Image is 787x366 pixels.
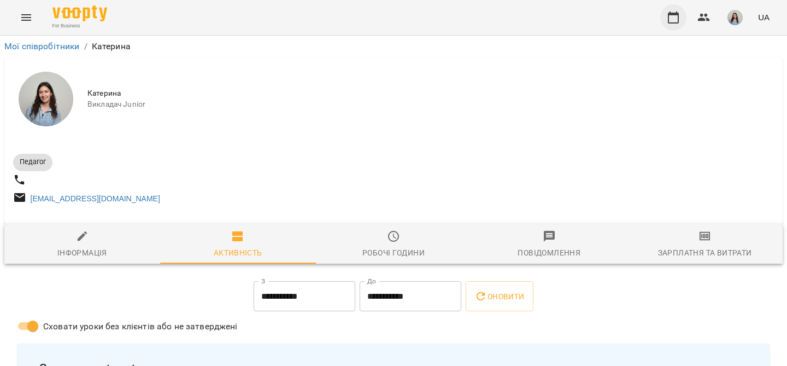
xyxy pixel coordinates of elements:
[758,11,770,23] span: UA
[57,246,107,259] div: Інформація
[754,7,774,27] button: UA
[92,40,131,53] p: Катерина
[52,22,107,30] span: For Business
[19,72,73,126] img: Катерина
[87,99,774,110] span: Викладач Junior
[474,290,524,303] span: Оновити
[84,40,87,53] li: /
[43,320,238,333] span: Сховати уроки без клієнтів або не затверджені
[4,41,80,51] a: Мої співробітники
[362,246,425,259] div: Робочі години
[4,40,783,53] nav: breadcrumb
[87,88,774,99] span: Катерина
[466,281,533,312] button: Оновити
[727,10,743,25] img: 00729b20cbacae7f74f09ddf478bc520.jpg
[31,194,160,203] a: [EMAIL_ADDRESS][DOMAIN_NAME]
[13,4,39,31] button: Menu
[518,246,580,259] div: Повідомлення
[658,246,752,259] div: Зарплатня та Витрати
[214,246,262,259] div: Активність
[13,157,52,167] span: Педагог
[52,5,107,21] img: Voopty Logo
